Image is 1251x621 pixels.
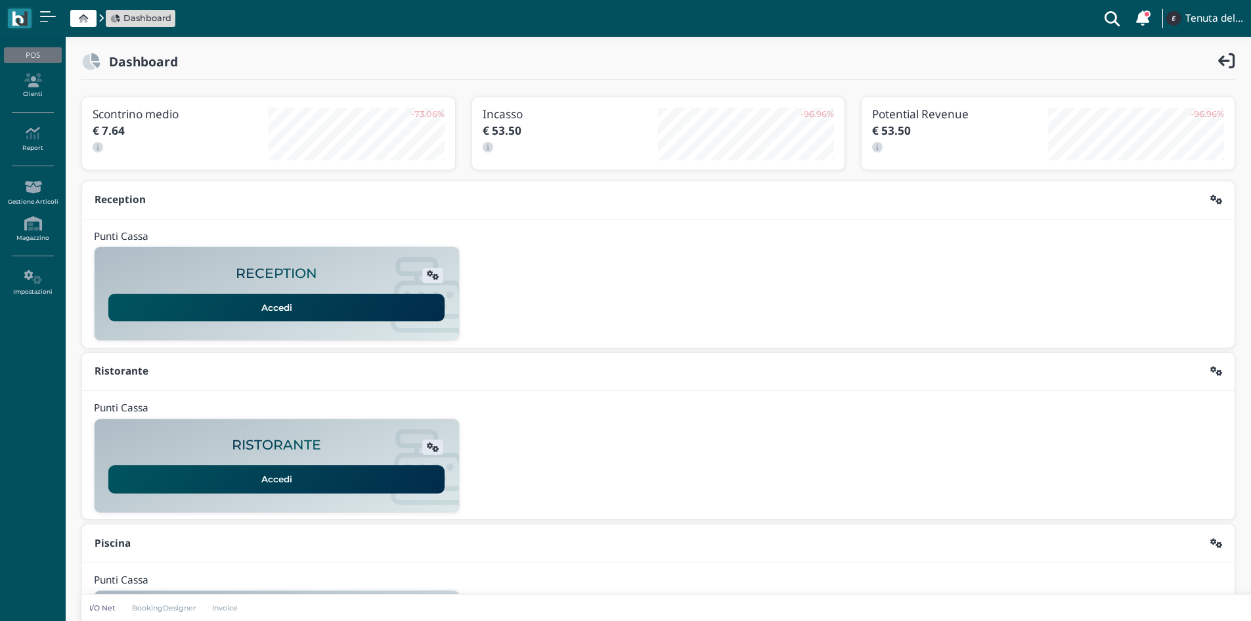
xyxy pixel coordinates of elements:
[4,175,61,211] a: Gestione Articoli
[236,266,317,281] h2: RECEPTION
[1166,11,1181,26] img: ...
[110,12,171,24] a: Dashboard
[108,294,445,321] a: Accedi
[108,465,445,493] a: Accedi
[95,193,146,206] b: Reception
[89,603,116,613] p: I/O Net
[94,403,148,414] h4: Punti Cassa
[12,11,27,26] img: logo
[4,265,61,301] a: Impostazioni
[4,121,61,157] a: Report
[483,123,521,138] b: € 53.50
[95,536,131,550] b: Piscina
[483,108,659,120] h3: Incasso
[232,438,321,453] h2: RISTORANTE
[4,47,61,63] div: POS
[1164,3,1243,34] a: ... Tenuta del Barco
[123,12,171,24] span: Dashboard
[872,108,1048,120] h3: Potential Revenue
[204,603,247,613] a: Invoice
[94,231,148,242] h4: Punti Cassa
[100,55,178,68] h2: Dashboard
[95,364,148,378] b: Ristorante
[4,68,61,104] a: Clienti
[93,123,125,138] b: € 7.64
[93,108,269,120] h3: Scontrino medio
[1185,13,1243,24] h4: Tenuta del Barco
[872,123,911,138] b: € 53.50
[123,603,204,613] a: BookingDesigner
[4,211,61,247] a: Magazzino
[94,575,148,586] h4: Punti Cassa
